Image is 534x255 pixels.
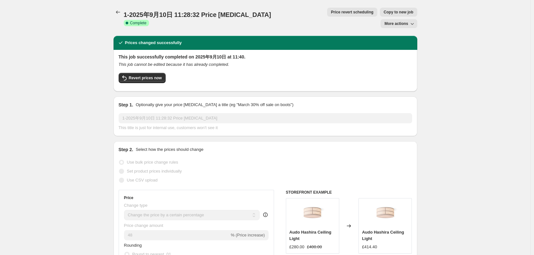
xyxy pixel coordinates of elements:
button: Revert prices now [119,73,166,83]
button: Copy to new job [380,8,417,17]
button: Price change jobs [114,8,122,17]
input: 30% off holiday sale [119,113,412,123]
span: Audo Hashira Ceiling Light [362,230,404,241]
span: Use bulk price change rules [127,160,178,165]
strike: £400.00 [307,244,322,250]
h2: Step 2. [119,146,133,153]
h3: Price [124,195,133,200]
button: Price revert scheduling [327,8,377,17]
span: % (Price increase) [231,233,265,237]
span: Change type [124,203,148,208]
div: £414.40 [362,244,377,250]
span: This title is just for internal use, customers won't see it [119,125,218,130]
h2: Step 1. [119,102,133,108]
i: This job cannot be edited because it has already completed. [119,62,229,67]
h6: STOREFRONT EXAMPLE [286,190,412,195]
h2: Prices changed successfully [125,40,182,46]
img: 1510699_1510699U_low_ON_b344eb92-a171-425e-a24a-3d7445316046_80x.jpg [300,202,325,227]
span: Price change amount [124,223,163,228]
span: Audo Hashira Ceiling Light [289,230,331,241]
p: Select how the prices should change [136,146,203,153]
span: Revert prices now [129,75,162,81]
span: Rounding [124,243,142,248]
span: Set product prices individually [127,169,182,174]
div: £280.00 [289,244,304,250]
span: Copy to new job [384,10,413,15]
h2: This job successfully completed on 2025年9月10日 at 11:40. [119,54,412,60]
div: help [262,212,269,218]
input: -15 [124,230,230,240]
p: Optionally give your price [MEDICAL_DATA] a title (eg "March 30% off sale on boots") [136,102,293,108]
span: Use CSV upload [127,178,158,182]
button: More actions [381,19,417,28]
span: 1-2025年9月10日 11:28:32 Price [MEDICAL_DATA] [124,11,271,18]
span: Complete [130,20,146,26]
span: More actions [384,21,408,26]
span: Price revert scheduling [331,10,373,15]
img: 1510699_1510699U_low_ON_b344eb92-a171-425e-a24a-3d7445316046_80x.jpg [373,202,398,227]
